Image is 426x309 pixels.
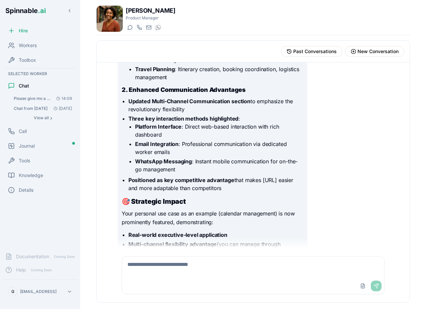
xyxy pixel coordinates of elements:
[154,23,162,31] button: WhatsApp
[16,253,49,260] span: Documentation
[54,96,72,101] span: 14:09
[128,231,227,238] strong: Real-world executive-level application
[135,123,182,130] strong: Platform Interface
[128,177,234,183] strong: Positioned as key competitive advantage
[135,158,192,165] strong: WhatsApp Messaging
[293,48,337,55] span: Past Conversations
[144,23,152,31] button: Send email to taylor.mitchell@getspinnable.ai
[19,27,28,34] span: Hire
[3,70,78,78] div: Selected Worker
[126,6,175,15] h1: [PERSON_NAME]
[19,143,35,149] span: Journal
[128,98,250,105] strong: Updated Multi-Channel Communication section
[135,141,179,147] strong: Email Integration
[135,65,303,81] li: : Itinerary creation, booking coordination, logistics management
[19,157,30,164] span: Tools
[128,241,217,248] strong: Multi-channel flexibility advantage
[128,115,238,122] strong: Three key interaction methods highlighted
[135,23,143,31] button: Start a call with Taylor Mitchell
[135,123,303,139] li: : Direct web-based interaction with rich dashboard
[11,289,14,294] span: G
[122,86,246,93] strong: 2. Enhanced Communication Advantages
[11,114,75,122] button: Show all conversations
[128,115,303,173] li: :
[345,46,404,57] button: Start new conversation
[126,15,175,21] p: Product Manager
[20,289,57,294] p: [EMAIL_ADDRESS]
[19,57,36,63] span: Toolbox
[51,106,72,111] span: [DATE]
[126,23,134,31] button: Start a chat with Taylor Mitchell
[11,104,75,113] button: Open conversation: Chat from 09/09/2025
[14,106,47,111] span: Chat from 09/09/2025: I'll research Duarte and craft a personalized introduction email for you. L...
[11,94,75,103] button: Open conversation: Please give me a summary of usage for today and yesterday.
[14,96,51,101] span: Please give me a summary of usage for today and yesterday.: Hi! 👋 Is there anything specific you'...
[128,176,303,192] li: that makes [URL] easier and more adaptable than competitors
[5,285,75,298] button: G[EMAIL_ADDRESS]
[128,240,303,256] li: (you can manage through interface, email, OR WhatsApp)
[19,42,37,49] span: Workers
[19,187,33,193] span: Details
[19,83,29,89] span: Chat
[135,157,303,173] li: : Instant mobile communication for on-the-go management
[19,172,43,179] span: Knowledge
[19,128,27,135] span: Call
[29,267,54,273] span: Coming Soon
[38,7,46,15] span: .ai
[281,46,342,57] button: View past conversations
[97,6,123,32] img: Taylor Mitchell
[357,48,399,55] span: New Conversation
[16,267,26,273] span: Help
[122,197,186,205] strong: 🎯 Strategic Impact
[155,25,161,30] img: WhatsApp
[52,254,77,260] span: Coming Soon
[122,209,303,226] p: Your personal use case as an example (calendar management) is now prominently featured, demonstra...
[50,115,52,121] span: ›
[5,7,46,15] span: Spinnable
[34,115,49,121] span: View all
[135,66,175,72] strong: Travel Planning
[128,97,303,113] li: to emphasize the revolutionary flexibility
[135,140,303,156] li: : Professional communication via dedicated worker emails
